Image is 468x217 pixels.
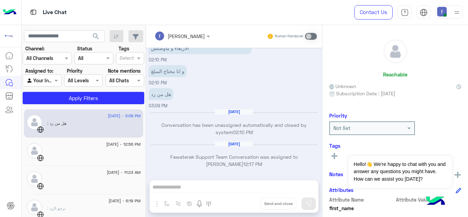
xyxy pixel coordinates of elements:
[3,5,16,20] img: Logo
[27,200,42,215] img: defaultAdmin.png
[149,121,320,136] p: Conversation has been unassigned automatically and closed by system
[77,45,92,52] label: Status
[336,90,395,97] span: Subscription Date : [DATE]
[260,198,296,209] button: Send and close
[149,103,168,108] span: 03:09 PM
[119,54,134,63] div: Select
[215,109,253,114] h6: [DATE]
[108,113,140,119] span: [DATE] - 3:09 PM
[27,114,42,130] img: defaultAdmin.png
[329,171,343,177] h6: Notes
[384,40,407,63] img: defaultAdmin.png
[25,67,53,74] label: Assigned to:
[329,143,461,149] h6: Tags
[3,30,15,42] img: 171468393613305
[329,187,354,193] h6: Attributes
[329,83,356,90] span: Unknown
[29,8,38,16] img: tab
[437,7,447,16] img: userImage
[420,9,428,16] img: tab
[43,8,67,17] p: Live Chat
[27,143,42,158] img: defaultAdmin.png
[329,196,395,203] span: Attribute Name
[88,30,104,45] button: search
[67,67,83,74] label: Priority
[149,153,320,168] p: Fawaterak Support Team Conversation was assigned to [PERSON_NAME]
[25,45,45,52] label: Channel:
[149,88,173,100] p: 3/9/2025, 3:09 PM
[149,80,167,85] span: 02:10 PM
[108,67,140,74] label: Note mentions
[149,57,167,62] span: 02:10 PM
[275,34,304,39] small: Human Handover
[348,156,452,188] span: Hello!👋 We're happy to chat with you and answer any questions you might have. How can we assist y...
[23,92,144,104] button: Apply Filters
[383,71,407,77] h6: Reachable
[329,205,395,212] span: first_name
[47,121,66,126] span: هل من رد
[37,126,44,133] img: WebChat
[455,172,461,178] img: add
[401,9,409,16] img: tab
[119,45,129,52] label: Tags
[215,142,253,146] h6: [DATE]
[423,190,447,214] img: hulul-logo.png
[329,112,347,119] h6: Priority
[92,32,100,40] span: search
[106,141,140,147] span: [DATE] - 12:56 PM
[37,183,44,190] img: WebChat
[109,198,140,204] span: [DATE] - 6:19 PM
[354,5,393,20] a: Contact Us
[107,169,140,176] span: [DATE] - 11:23 AM
[27,171,42,186] img: defaultAdmin.png
[149,65,187,77] p: 3/9/2025, 2:10 PM
[233,129,253,135] span: 02:10 PM
[396,196,461,203] span: Attribute Value
[37,155,44,161] img: WebChat
[453,8,461,17] img: profile
[398,5,411,20] a: tab
[243,161,262,167] span: 12:17 PM
[47,206,65,211] span: نرجو الرد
